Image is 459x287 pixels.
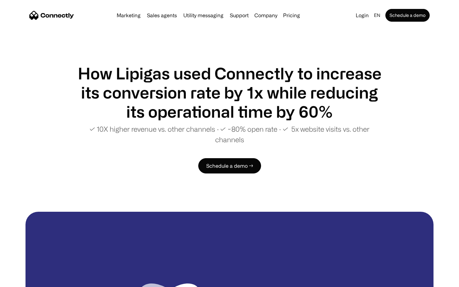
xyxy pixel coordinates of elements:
a: Utility messaging [181,13,226,18]
ul: Language list [13,276,38,285]
a: Schedule a demo → [198,158,261,173]
div: Company [254,11,277,20]
h1: How Lipigas used Connectly to increase its conversion rate by 1x while reducing its operational t... [76,64,382,121]
div: en [371,11,384,20]
a: Schedule a demo [385,9,430,22]
a: Sales agents [144,13,179,18]
p: ✓ 10X higher revenue vs. other channels ∙ ✓ ~80% open rate ∙ ✓ 5x website visits vs. other channels [76,124,382,145]
div: Company [252,11,279,20]
a: Login [353,11,371,20]
a: Marketing [114,13,143,18]
div: en [374,11,380,20]
a: home [29,11,74,20]
a: Pricing [280,13,302,18]
a: Support [227,13,251,18]
aside: Language selected: English [6,275,38,285]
